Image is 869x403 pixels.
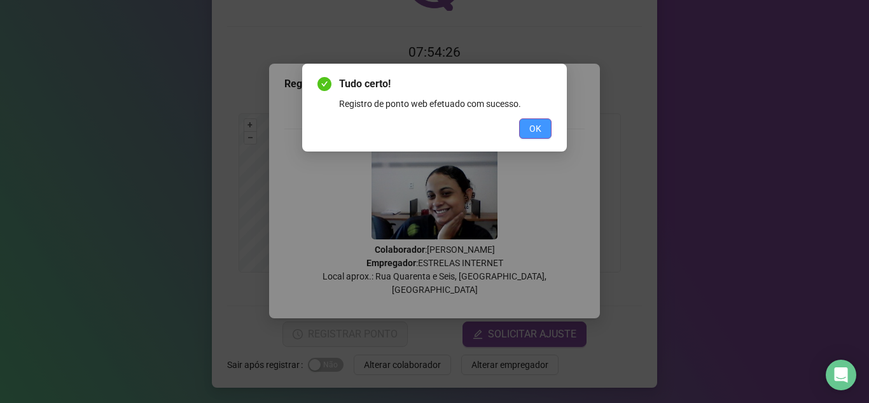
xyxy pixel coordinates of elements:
[317,77,331,91] span: check-circle
[826,360,856,390] div: Open Intercom Messenger
[529,122,541,136] span: OK
[339,97,552,111] div: Registro de ponto web efetuado com sucesso.
[519,118,552,139] button: OK
[339,76,552,92] span: Tudo certo!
